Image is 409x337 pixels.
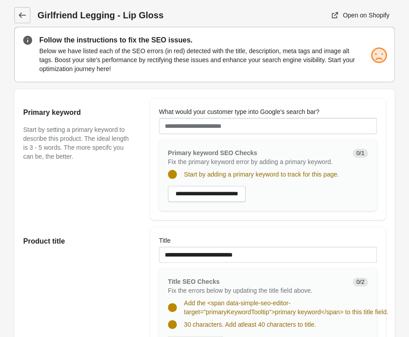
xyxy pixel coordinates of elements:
[353,278,368,286] span: 0/2
[184,321,316,328] span: 30 characters. Add atleast 40 characters to title.
[327,7,395,23] a: Open on Shopify
[39,35,386,46] p: Follow the instructions to fix the SEO issues.
[353,149,368,158] span: 0/1
[168,286,346,295] p: Fix the errors below by updating the title field above.
[23,236,132,247] h2: Product title
[39,46,386,73] p: Below we have listed each of the SEO errors (in red) detected with the title, description, meta t...
[184,299,388,316] span: Add the <span data-simple-seo-editor-target="primaryKeywordTooltip">primary keyword</span> to thi...
[370,46,388,64] img: sad.png
[159,236,171,245] label: Title
[23,125,132,161] p: Start by setting a primary keyword to describe this product. The ideal length is 3 - 5 words. The...
[184,171,339,178] span: Start by adding a primary keyword to track for this page.
[168,157,346,166] p: Fix the primary keyword error by adding a primary keyword.
[23,107,132,118] h2: Primary keyword
[168,278,220,285] span: Title SEO Checks
[343,12,389,19] div: Open on Shopify
[38,9,242,21] h1: Girlfriend Legging - Lip Gloss
[159,107,319,116] label: What would your customer type into Google's search bar?
[168,149,257,156] span: Primary keyword SEO Checks
[7,7,209,105] body: Rich Text Area. Press ALT-0 for help.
